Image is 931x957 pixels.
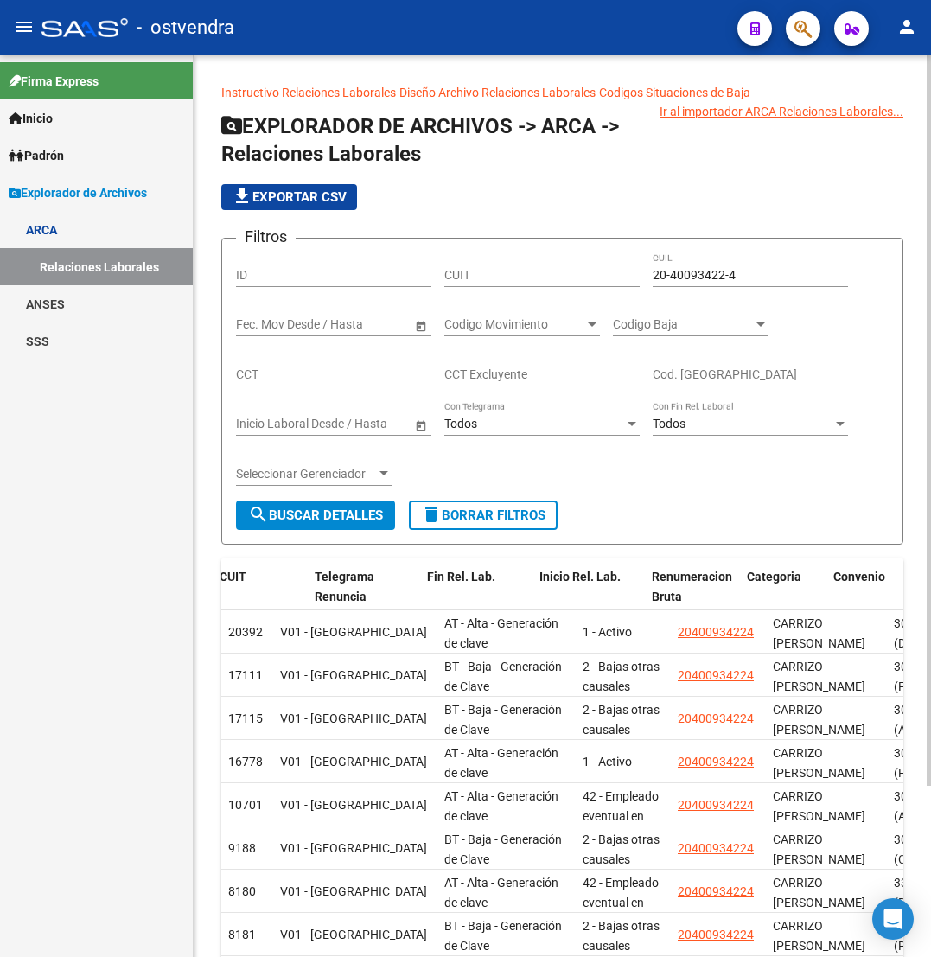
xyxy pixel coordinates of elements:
[444,919,562,953] span: BT - Baja - Generación de Clave
[826,558,913,635] datatable-header-cell: Convenio
[532,558,645,635] datatable-header-cell: Inicio Rel. Lab.
[583,833,660,866] span: 2 - Bajas otras causales
[280,711,427,725] span: V01 - [GEOGRAPHIC_DATA]
[444,660,562,693] span: BT - Baja - Generación de Clave
[678,798,754,812] span: 20400934224
[444,789,558,823] span: AT - Alta - Generación de clave
[221,114,619,166] span: EXPLORADOR DE ARCHIVOS -> ARCA -> Relaciones Laborales
[444,876,558,909] span: AT - Alta - Generación de clave
[444,616,558,650] span: AT - Alta - Generación de clave
[583,660,660,693] span: 2 - Bajas otras causales
[248,507,383,523] span: Buscar Detalles
[228,625,263,639] span: 20392
[421,507,545,523] span: Borrar Filtros
[773,833,865,866] span: CARRIZO ALEXIS DAMIAN
[645,558,740,635] datatable-header-cell: Renumeracion Bruta
[137,9,234,47] span: - ostvendra
[228,668,263,682] span: 17111
[773,876,865,909] span: CARRIZO ALEXIS DAMIAN
[896,16,917,37] mat-icon: person
[740,558,826,635] datatable-header-cell: Categoria
[220,570,246,584] span: CUIT
[444,746,558,780] span: AT - Alta - Generación de clave
[411,416,430,434] button: Open calendar
[280,755,427,769] span: V01 - [GEOGRAPHIC_DATA]
[678,711,754,725] span: 20400934224
[280,798,427,812] span: V01 - [GEOGRAPHIC_DATA]
[678,841,754,855] span: 20400934224
[613,317,753,332] span: Codigo Baja
[833,570,885,584] span: Convenio
[678,884,754,898] span: 20400934224
[9,146,64,165] span: Padrón
[420,558,532,635] datatable-header-cell: Fin Rel. Lab.
[236,225,296,249] h3: Filtros
[228,755,263,769] span: 16778
[228,711,263,725] span: 17115
[444,833,562,866] span: BT - Baja - Generación de Clave
[444,317,584,332] span: Codigo Movimiento
[221,86,396,99] a: Instructivo Relaciones Laborales
[747,570,801,584] span: Categoria
[221,83,903,102] p: - -
[280,884,427,898] span: V01 - [GEOGRAPHIC_DATA]
[248,504,269,525] mat-icon: search
[773,919,865,953] span: CARRIZO ALEXIS DAMIAN
[228,798,263,812] span: 10701
[583,755,632,769] span: 1 - Activo
[315,570,374,603] span: Telegrama Renuncia
[236,417,299,431] input: Fecha inicio
[280,928,427,941] span: V01 - [GEOGRAPHIC_DATA]
[421,504,442,525] mat-icon: delete
[9,72,99,91] span: Firma Express
[9,109,53,128] span: Inicio
[872,898,914,940] div: Open Intercom Messenger
[213,558,308,635] datatable-header-cell: CUIT
[444,417,477,431] span: Todos
[773,746,865,780] span: CARRIZO ALEXIS DAMIAN
[678,668,754,682] span: 20400934224
[583,919,660,953] span: 2 - Bajas otras causales
[427,570,495,584] span: Fin Rel. Lab.
[14,16,35,37] mat-icon: menu
[773,789,865,823] span: CARRIZO ALEXIS DAMIAN
[236,501,395,530] button: Buscar Detalles
[678,755,754,769] span: 20400934224
[399,86,596,99] a: Diseño Archivo Relaciones Laborales
[280,625,427,639] span: V01 - [GEOGRAPHIC_DATA]
[280,841,427,855] span: V01 - [GEOGRAPHIC_DATA]
[678,928,754,941] span: 20400934224
[583,789,699,902] span: 42 - Empleado eventual en [GEOGRAPHIC_DATA] (para uso de la ESE) mes completo
[314,317,399,332] input: Fecha fin
[228,841,256,855] span: 9188
[773,616,865,650] span: CARRIZO ALEXIS DAMIAN
[236,467,376,482] span: Seleccionar Gerenciador
[652,570,732,603] span: Renumeracion Bruta
[232,186,252,207] mat-icon: file_download
[678,625,754,639] span: 20400934224
[314,417,399,431] input: Fecha fin
[583,703,660,737] span: 2 - Bajas otras causales
[773,703,865,737] span: CARRIZO ALEXIS DAMIAN
[444,703,562,737] span: BT - Baja - Generación de Clave
[599,86,750,99] a: Codigos Situaciones de Baja
[308,558,420,635] datatable-header-cell: Telegrama Renuncia
[409,501,558,530] button: Borrar Filtros
[280,668,427,682] span: V01 - [GEOGRAPHIC_DATA]
[221,184,357,210] button: Exportar CSV
[232,189,347,205] span: Exportar CSV
[773,660,865,693] span: CARRIZO ALEXIS DAMIAN
[236,317,299,332] input: Fecha inicio
[228,928,256,941] span: 8181
[653,417,685,431] span: Todos
[583,625,632,639] span: 1 - Activo
[228,884,256,898] span: 8180
[9,183,147,202] span: Explorador de Archivos
[539,570,621,584] span: Inicio Rel. Lab.
[660,102,903,121] div: Ir al importador ARCA Relaciones Laborales...
[411,316,430,335] button: Open calendar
